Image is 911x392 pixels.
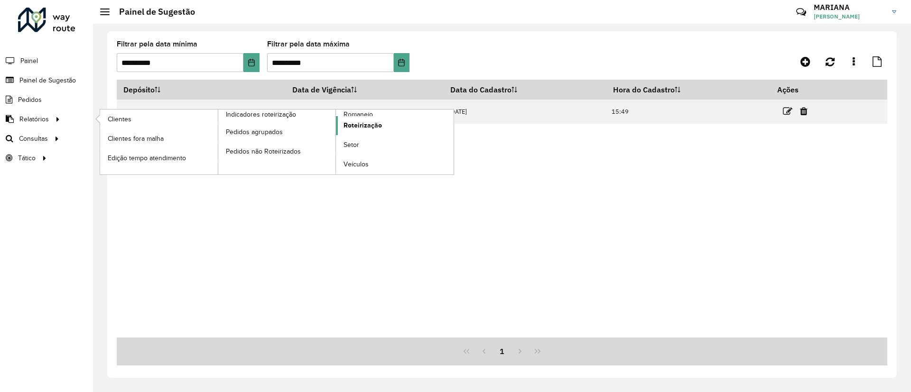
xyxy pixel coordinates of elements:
a: Roteirização [336,116,454,135]
span: Clientes fora malha [108,134,164,144]
span: Edição tempo atendimento [108,153,186,163]
a: Pedidos não Roteirizados [218,142,336,161]
span: Setor [344,140,359,150]
td: CDD [GEOGRAPHIC_DATA] [117,100,286,124]
h3: MARIANA [814,3,885,12]
span: Relatórios [19,114,49,124]
th: Hora do Cadastro [607,80,771,100]
td: 15:49 [607,100,771,124]
a: Clientes fora malha [100,129,218,148]
a: Romaneio [218,109,454,174]
button: Choose Date [394,53,409,72]
a: Indicadores roteirização [100,109,336,174]
td: [DATE] [444,100,606,124]
a: Excluir [800,105,808,118]
span: Indicadores roteirização [226,109,296,119]
span: Tático [18,153,36,163]
th: Data de Vigência [286,80,444,100]
button: Choose Date [243,53,259,72]
a: Pedidos agrupados [218,122,336,141]
a: Setor [336,136,454,155]
span: Veículos [344,159,369,169]
h2: Painel de Sugestão [110,7,195,17]
label: Filtrar pela data máxima [267,38,350,50]
a: Contato Rápido [791,2,811,22]
span: Pedidos não Roteirizados [226,146,301,156]
span: Pedidos agrupados [226,127,283,137]
th: Depósito [117,80,286,100]
span: Clientes [108,114,131,124]
a: Clientes [100,109,218,128]
span: Consultas [19,134,48,144]
a: Edição tempo atendimento [100,148,218,167]
span: Roteirização [344,120,382,130]
span: Painel de Sugestão [19,75,76,85]
span: [PERSON_NAME] [814,12,885,21]
th: Data do Cadastro [444,80,606,100]
label: Filtrar pela data mínima [117,38,197,50]
th: Ações [771,80,827,100]
button: 1 [493,342,511,360]
span: Romaneio [344,109,373,119]
td: [DATE] [286,100,444,124]
a: Editar [783,105,792,118]
a: Veículos [336,155,454,174]
span: Painel [20,56,38,66]
span: Pedidos [18,95,42,105]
